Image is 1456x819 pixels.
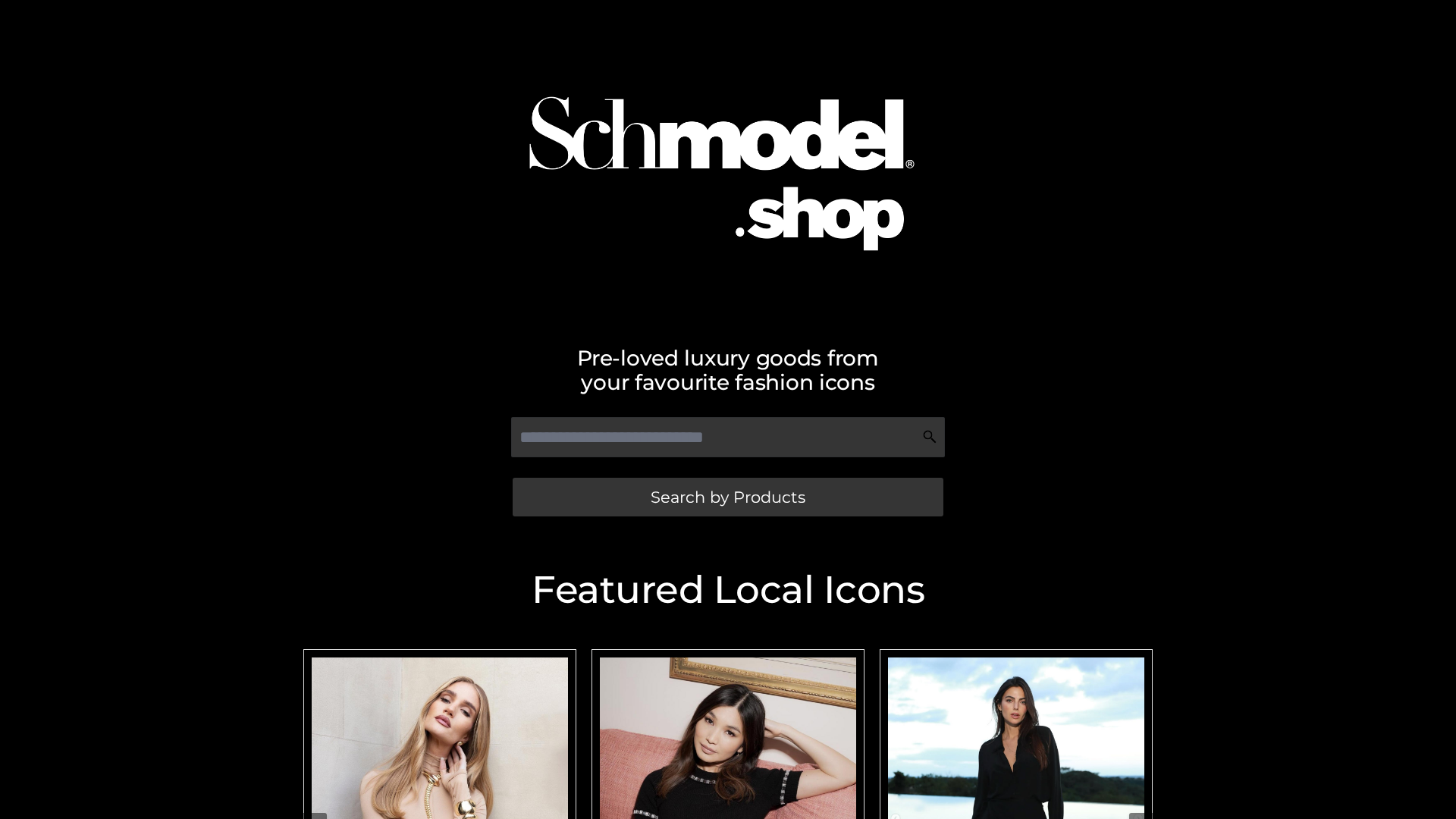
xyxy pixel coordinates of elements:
h2: Featured Local Icons​ [296,571,1160,609]
span: Search by Products [651,489,805,505]
a: Search by Products [513,478,943,516]
h2: Pre-loved luxury goods from your favourite fashion icons [296,346,1160,394]
img: Search Icon [922,429,937,444]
